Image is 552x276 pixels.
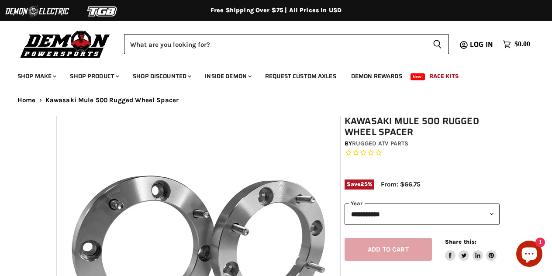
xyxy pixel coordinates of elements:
[360,181,367,187] span: 25
[63,67,124,85] a: Shop Product
[345,67,409,85] a: Demon Rewards
[423,67,465,85] a: Race Kits
[445,238,476,245] span: Share this:
[345,139,500,148] div: by
[345,204,500,225] select: year
[4,3,70,20] img: Demon Electric Logo 2
[11,64,528,85] ul: Main menu
[381,180,421,188] span: From: $66.75
[198,67,257,85] a: Inside Demon
[345,179,374,189] span: Save %
[514,241,545,269] inbox-online-store-chat: Shopify online store chat
[124,34,426,54] input: Search
[17,28,113,59] img: Demon Powersports
[411,73,425,80] span: New!
[124,34,449,54] form: Product
[17,97,36,104] a: Home
[45,97,179,104] span: Kawasaki Mule 500 Rugged Wheel Spacer
[70,3,135,20] img: TGB Logo 2
[11,67,62,85] a: Shop Make
[352,140,408,147] a: Rugged ATV Parts
[426,34,449,54] button: Search
[445,238,497,261] aside: Share this:
[470,39,493,50] span: Log in
[345,116,500,138] h1: Kawasaki Mule 500 Rugged Wheel Spacer
[498,38,535,51] a: $0.00
[466,41,498,48] a: Log in
[126,67,197,85] a: Shop Discounted
[345,148,500,158] span: Rated 0.0 out of 5 stars 0 reviews
[514,40,530,48] span: $0.00
[259,67,343,85] a: Request Custom Axles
